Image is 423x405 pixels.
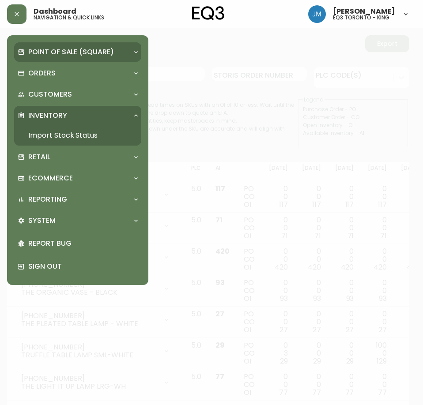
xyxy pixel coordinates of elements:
[14,169,141,188] div: Ecommerce
[14,85,141,104] div: Customers
[14,190,141,209] div: Reporting
[28,216,56,225] p: System
[333,15,389,20] h5: eq3 toronto - king
[28,68,56,78] p: Orders
[14,211,141,230] div: System
[28,152,50,162] p: Retail
[333,8,395,15] span: [PERSON_NAME]
[14,64,141,83] div: Orders
[14,125,141,146] a: Import Stock Status
[28,262,138,271] p: Sign Out
[308,5,326,23] img: b88646003a19a9f750de19192e969c24
[28,47,114,57] p: Point of Sale (Square)
[192,6,225,20] img: logo
[14,42,141,62] div: Point of Sale (Square)
[28,111,67,120] p: Inventory
[14,232,141,255] div: Report Bug
[28,173,73,183] p: Ecommerce
[14,147,141,167] div: Retail
[14,106,141,125] div: Inventory
[28,90,72,99] p: Customers
[28,195,67,204] p: Reporting
[14,255,141,278] div: Sign Out
[28,239,138,248] p: Report Bug
[34,8,76,15] span: Dashboard
[34,15,104,20] h5: navigation & quick links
